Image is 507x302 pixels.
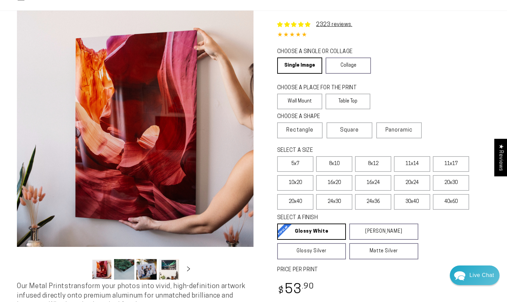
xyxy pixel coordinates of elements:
a: 2323 reviews. [277,21,352,29]
label: Wall Mount [277,94,322,109]
a: Glossy White [277,224,346,240]
button: Slide right [181,262,196,277]
label: 5x7 [277,156,313,172]
button: Load image 2 in gallery view [114,259,134,280]
label: 16x20 [316,175,352,191]
label: 20x24 [394,175,430,191]
span: Rectangle [286,126,313,134]
label: 20x40 [277,194,313,210]
label: Table Top [326,94,371,109]
span: Panoramic [385,127,413,133]
label: 30x40 [394,194,430,210]
legend: CHOOSE A SINGLE OR COLLAGE [277,48,365,56]
label: 8x12 [355,156,391,172]
a: 2323 reviews. [316,22,352,27]
bdi: 53 [277,283,314,297]
span: $ [278,286,284,296]
div: Chat widget toggle [450,265,500,285]
button: Load image 4 in gallery view [159,259,179,280]
label: 11x17 [433,156,469,172]
label: PRICE PER PRINT [277,266,490,274]
label: 24x30 [316,194,352,210]
legend: CHOOSE A PLACE FOR THE PRINT [277,84,364,92]
label: 40x60 [433,194,469,210]
button: Slide left [75,262,90,277]
a: Single Image [277,57,322,74]
legend: SELECT A FINISH [277,214,402,222]
media-gallery: Gallery Viewer [17,10,253,282]
a: [PERSON_NAME] [349,224,418,240]
label: 8x10 [316,156,352,172]
div: 4.85 out of 5.0 stars [277,30,490,40]
button: Load image 1 in gallery view [92,259,112,280]
a: Matte Silver [349,243,418,259]
label: 16x24 [355,175,391,191]
div: Click to open Judge.me floating reviews tab [494,139,507,176]
span: Square [340,126,359,134]
div: Contact Us Directly [469,265,494,285]
label: 11x14 [394,156,430,172]
legend: CHOOSE A SHAPE [277,113,365,121]
label: 20x30 [433,175,469,191]
sup: .90 [302,283,314,291]
a: Glossy Silver [277,243,346,259]
label: 24x36 [355,194,391,210]
button: Load image 3 in gallery view [136,259,157,280]
legend: SELECT A SIZE [277,147,402,155]
label: 10x20 [277,175,313,191]
a: Collage [326,57,371,74]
